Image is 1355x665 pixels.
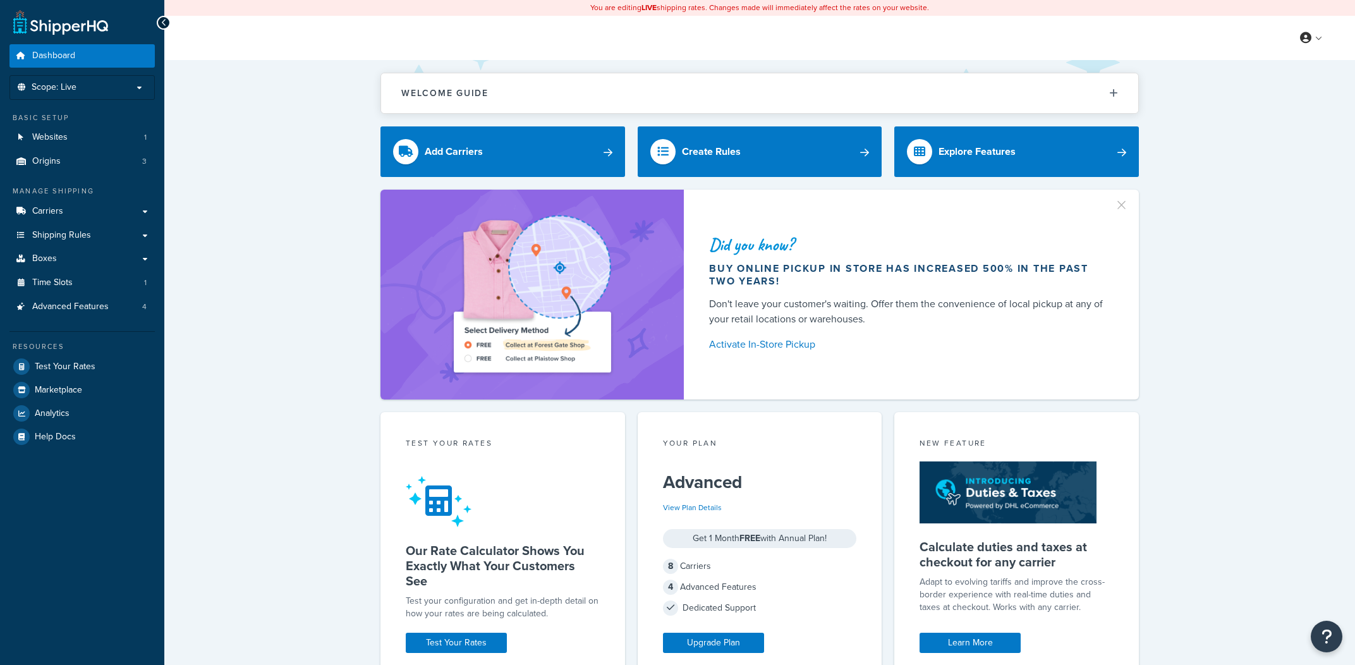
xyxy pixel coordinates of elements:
[641,2,657,13] b: LIVE
[32,230,91,241] span: Shipping Rules
[9,295,155,319] a: Advanced Features4
[9,150,155,173] li: Origins
[144,132,147,143] span: 1
[380,126,625,177] a: Add Carriers
[381,73,1138,113] button: Welcome Guide
[406,543,600,589] h5: Our Rate Calculator Shows You Exactly What Your Customers See
[9,200,155,223] a: Carriers
[920,633,1021,653] a: Learn More
[35,362,95,372] span: Test Your Rates
[709,236,1109,253] div: Did you know?
[9,341,155,352] div: Resources
[9,224,155,247] a: Shipping Rules
[920,437,1114,452] div: New Feature
[32,51,75,61] span: Dashboard
[663,580,678,595] span: 4
[663,502,722,513] a: View Plan Details
[32,302,109,312] span: Advanced Features
[32,206,63,217] span: Carriers
[9,247,155,271] a: Boxes
[663,599,857,617] div: Dedicated Support
[1311,621,1342,652] button: Open Resource Center
[682,143,741,161] div: Create Rules
[142,156,147,167] span: 3
[406,595,600,620] div: Test your configuration and get in-depth detail on how your rates are being calculated.
[709,262,1109,288] div: Buy online pickup in store has increased 500% in the past two years!
[739,532,760,545] strong: FREE
[9,271,155,295] li: Time Slots
[35,385,82,396] span: Marketplace
[9,44,155,68] a: Dashboard
[9,271,155,295] a: Time Slots1
[709,296,1109,327] div: Don't leave your customer's waiting. Offer them the convenience of local pickup at any of your re...
[920,576,1114,614] p: Adapt to evolving tariffs and improve the cross-border experience with real-time duties and taxes...
[32,156,61,167] span: Origins
[939,143,1016,161] div: Explore Features
[663,437,857,452] div: Your Plan
[9,150,155,173] a: Origins3
[406,437,600,452] div: Test your rates
[638,126,882,177] a: Create Rules
[663,558,857,575] div: Carriers
[920,539,1114,570] h5: Calculate duties and taxes at checkout for any carrier
[663,472,857,492] h5: Advanced
[709,336,1109,353] a: Activate In-Store Pickup
[894,126,1139,177] a: Explore Features
[32,278,73,288] span: Time Slots
[9,402,155,425] a: Analytics
[9,379,155,401] a: Marketplace
[142,302,147,312] span: 4
[32,82,76,93] span: Scope: Live
[9,126,155,149] li: Websites
[9,126,155,149] a: Websites1
[9,186,155,197] div: Manage Shipping
[35,408,70,419] span: Analytics
[663,559,678,574] span: 8
[663,529,857,548] div: Get 1 Month with Annual Plan!
[9,113,155,123] div: Basic Setup
[418,209,647,381] img: ad-shirt-map-b0359fc47e01cab431d101c4b569394f6a03f54285957d908178d52f29eb9668.png
[9,425,155,448] a: Help Docs
[401,88,489,98] h2: Welcome Guide
[9,355,155,378] a: Test Your Rates
[32,132,68,143] span: Websites
[425,143,483,161] div: Add Carriers
[144,278,147,288] span: 1
[406,633,507,653] a: Test Your Rates
[32,253,57,264] span: Boxes
[663,633,764,653] a: Upgrade Plan
[663,578,857,596] div: Advanced Features
[9,295,155,319] li: Advanced Features
[35,432,76,442] span: Help Docs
